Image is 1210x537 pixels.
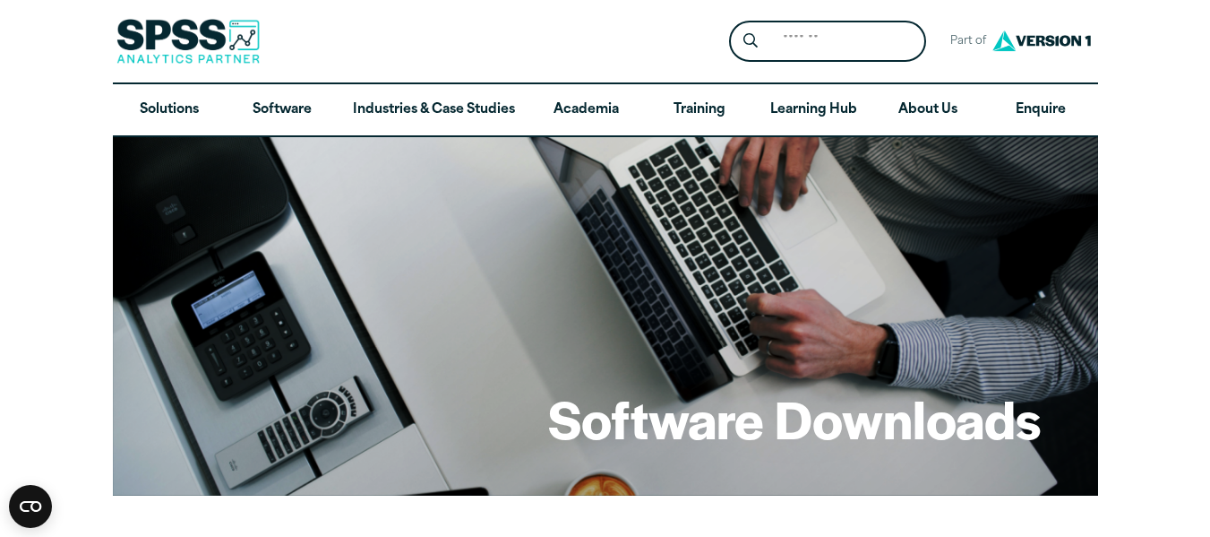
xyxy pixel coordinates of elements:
[116,19,260,64] img: SPSS Analytics Partner
[988,24,1095,57] img: Version1 Logo
[729,21,926,63] form: Site Header Search Form
[734,25,767,58] button: Search magnifying glass icon
[871,84,984,136] a: About Us
[642,84,755,136] a: Training
[339,84,529,136] a: Industries & Case Studies
[113,84,226,136] a: Solutions
[756,84,871,136] a: Learning Hub
[940,29,988,55] span: Part of
[226,84,339,136] a: Software
[529,84,642,136] a: Academia
[9,485,52,528] button: Open CMP widget
[113,84,1098,136] nav: Desktop version of site main menu
[743,33,758,48] svg: Search magnifying glass icon
[984,84,1097,136] a: Enquire
[548,384,1041,454] h1: Software Downloads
